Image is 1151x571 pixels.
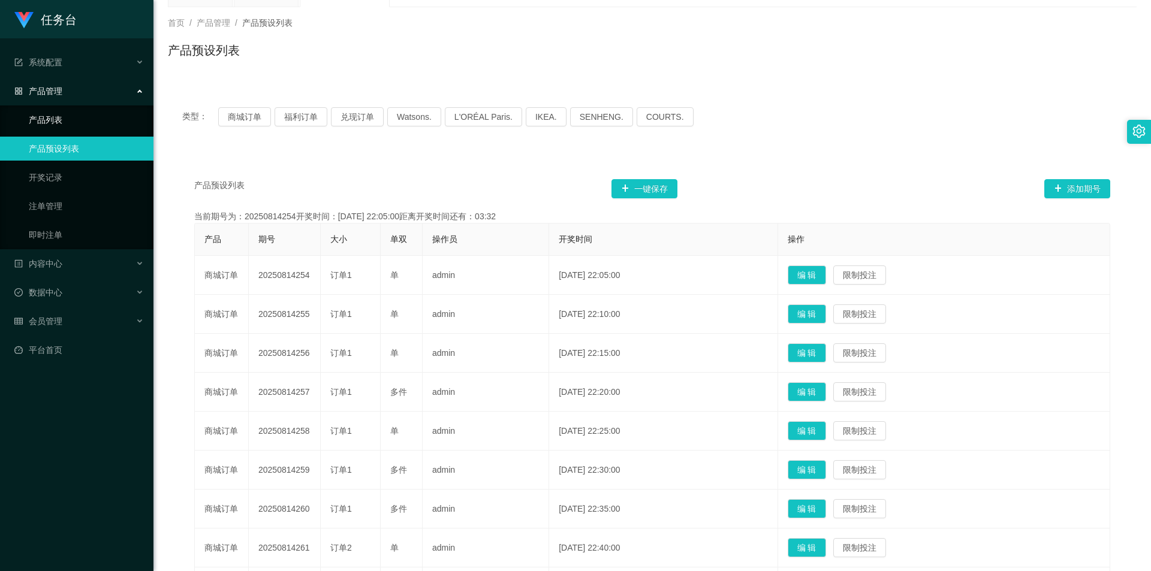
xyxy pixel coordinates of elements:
td: [DATE] 22:20:00 [549,373,778,412]
td: [DATE] 22:25:00 [549,412,778,451]
td: admin [423,295,549,334]
button: SENHENG. [570,107,633,126]
span: 产品 [204,234,221,244]
span: 内容中心 [14,259,62,268]
td: [DATE] 22:30:00 [549,451,778,490]
h1: 产品预设列表 [168,41,240,59]
button: 限制投注 [833,382,886,401]
span: 操作员 [432,234,457,244]
span: 类型： [182,107,218,126]
button: 限制投注 [833,538,886,557]
td: 20250814260 [249,490,321,528]
span: 期号 [258,234,275,244]
span: 多件 [390,387,407,397]
i: 图标: check-circle-o [14,288,23,297]
span: 单 [390,543,399,552]
button: 编 辑 [788,265,826,285]
span: 产品管理 [14,86,62,96]
span: 单双 [390,234,407,244]
a: 即时注单 [29,223,144,247]
button: 限制投注 [833,499,886,518]
button: 限制投注 [833,265,886,285]
td: admin [423,334,549,373]
span: 数据中心 [14,288,62,297]
td: admin [423,490,549,528]
button: 编 辑 [788,460,826,479]
a: 图标: dashboard平台首页 [14,338,144,362]
td: 商城订单 [195,412,249,451]
span: / [235,18,237,28]
td: admin [423,412,549,451]
span: 订单1 [330,504,352,513]
span: 订单1 [330,387,352,397]
span: 订单1 [330,465,352,475]
td: 商城订单 [195,490,249,528]
span: 多件 [390,504,407,513]
i: 图标: profile [14,259,23,268]
td: [DATE] 22:05:00 [549,256,778,295]
span: 订单1 [330,348,352,358]
button: IKEA. [526,107,567,126]
button: Watsons. [387,107,441,126]
button: 编 辑 [788,421,826,440]
h1: 任务台 [41,1,77,39]
td: 商城订单 [195,256,249,295]
td: 商城订单 [195,295,249,334]
td: 20250814259 [249,451,321,490]
i: 图标: table [14,317,23,325]
span: 大小 [330,234,347,244]
button: 编 辑 [788,538,826,557]
td: 20250814255 [249,295,321,334]
span: 订单1 [330,309,352,319]
button: 福利订单 [275,107,327,126]
a: 产品预设列表 [29,137,144,161]
button: 限制投注 [833,304,886,324]
td: 20250814256 [249,334,321,373]
button: 图标: plus添加期号 [1044,179,1110,198]
td: 商城订单 [195,528,249,567]
a: 注单管理 [29,194,144,218]
span: / [189,18,192,28]
button: 限制投注 [833,421,886,440]
button: 编 辑 [788,304,826,324]
td: [DATE] 22:15:00 [549,334,778,373]
span: 订单1 [330,270,352,280]
a: 任务台 [14,14,77,24]
td: [DATE] 22:40:00 [549,528,778,567]
i: 图标: appstore-o [14,87,23,95]
span: 单 [390,348,399,358]
button: 编 辑 [788,343,826,362]
td: admin [423,451,549,490]
i: 图标: setting [1132,125,1146,138]
td: 20250814257 [249,373,321,412]
span: 开奖时间 [559,234,592,244]
span: 多件 [390,465,407,475]
td: 20250814254 [249,256,321,295]
span: 产品预设列表 [242,18,293,28]
span: 首页 [168,18,185,28]
td: 20250814261 [249,528,321,567]
span: 产品预设列表 [194,179,245,198]
td: [DATE] 22:35:00 [549,490,778,528]
button: 编 辑 [788,382,826,401]
td: 20250814258 [249,412,321,451]
button: 图标: plus一键保存 [611,179,677,198]
td: admin [423,528,549,567]
img: logo.9652507e.png [14,12,34,29]
div: 当前期号为：20250814254开奖时间：[DATE] 22:05:00距离开奖时间还有：03:32 [194,210,1110,223]
td: admin [423,256,549,295]
button: 商城订单 [218,107,271,126]
a: 产品列表 [29,108,144,132]
td: 商城订单 [195,451,249,490]
td: [DATE] 22:10:00 [549,295,778,334]
a: 开奖记录 [29,165,144,189]
span: 单 [390,426,399,436]
td: 商城订单 [195,373,249,412]
span: 单 [390,309,399,319]
span: 单 [390,270,399,280]
span: 订单1 [330,426,352,436]
button: COURTS. [637,107,694,126]
span: 订单2 [330,543,352,552]
button: L'ORÉAL Paris. [445,107,522,126]
span: 产品管理 [197,18,230,28]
